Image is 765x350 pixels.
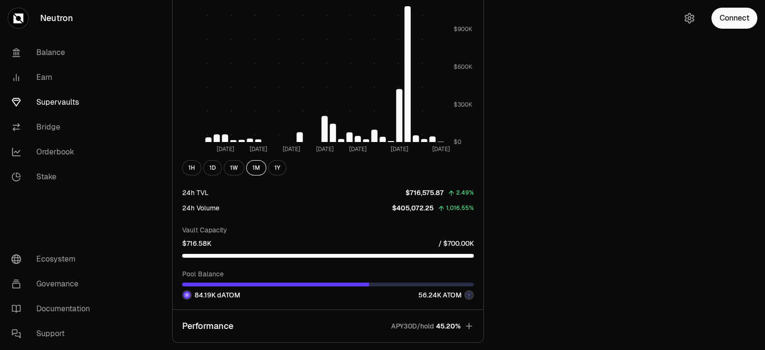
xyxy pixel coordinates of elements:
a: Stake [4,164,103,189]
p: Vault Capacity [182,225,474,235]
button: 1H [182,160,201,175]
a: Ecosystem [4,247,103,272]
button: 1D [203,160,222,175]
p: Performance [182,319,233,333]
a: Supervaults [4,90,103,115]
a: Bridge [4,115,103,140]
button: PerformanceAPY30D/hold45.20% [173,310,483,342]
p: $716.58K [182,239,211,248]
tspan: [DATE] [316,145,334,153]
tspan: [DATE] [349,145,367,153]
div: 2.49% [456,187,474,198]
a: Documentation [4,296,103,321]
div: 1,016.55% [446,203,474,214]
button: 1M [246,160,266,175]
tspan: $600K [454,63,472,71]
div: 84.19K dATOM [182,290,240,300]
img: ATOM Logo [465,291,473,299]
img: dATOM Logo [183,291,191,299]
p: $716,575.87 [405,188,444,197]
button: 1W [224,160,244,175]
div: 24h Volume [182,203,219,213]
a: Orderbook [4,140,103,164]
button: Connect [711,8,757,29]
tspan: [DATE] [250,145,267,153]
tspan: $900K [454,25,472,33]
a: Balance [4,40,103,65]
div: 56.24K ATOM [418,290,474,300]
div: 24h TVL [182,188,208,197]
button: 1Y [268,160,286,175]
tspan: [DATE] [432,145,450,153]
span: 45.20% [436,321,460,331]
tspan: $300K [454,100,472,108]
a: Earn [4,65,103,90]
p: $405,072.25 [392,203,434,213]
a: Support [4,321,103,346]
tspan: [DATE] [217,145,234,153]
tspan: [DATE] [283,145,300,153]
p: APY30D/hold [391,321,434,331]
p: Pool Balance [182,269,474,279]
tspan: [DATE] [391,145,408,153]
tspan: $0 [454,138,461,146]
p: / $700.00K [438,239,474,248]
a: Governance [4,272,103,296]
